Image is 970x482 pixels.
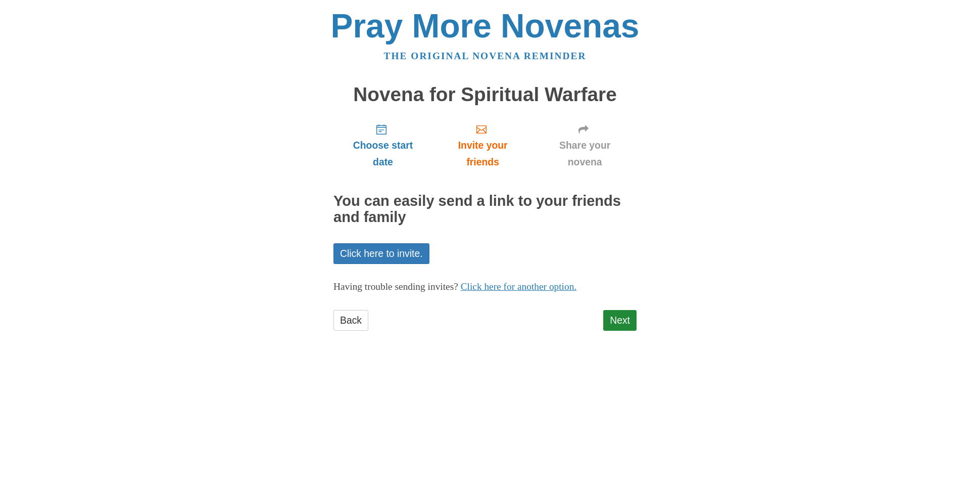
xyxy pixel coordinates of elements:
[333,115,432,176] a: Choose start date
[603,310,637,331] a: Next
[384,51,587,61] a: The original novena reminder
[333,281,458,292] span: Having trouble sending invites?
[333,243,429,264] a: Click here to invite.
[344,137,422,170] span: Choose start date
[543,137,626,170] span: Share your novena
[333,84,637,106] h1: Novena for Spiritual Warfare
[461,281,577,292] a: Click here for another option.
[333,310,368,331] a: Back
[432,115,533,176] a: Invite your friends
[331,7,640,45] a: Pray More Novenas
[533,115,637,176] a: Share your novena
[443,137,523,170] span: Invite your friends
[333,193,637,226] h2: You can easily send a link to your friends and family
